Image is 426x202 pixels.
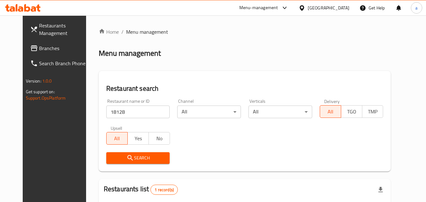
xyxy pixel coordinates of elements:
[341,105,362,118] button: TGO
[42,77,52,85] span: 1.0.0
[26,77,41,85] span: Version:
[130,134,146,143] span: Yes
[99,28,391,36] nav: breadcrumb
[106,84,383,93] h2: Restaurant search
[323,107,339,116] span: All
[39,44,89,52] span: Branches
[177,106,241,118] div: All
[39,60,89,67] span: Search Branch Phone
[344,107,360,116] span: TGO
[121,28,124,36] li: /
[25,56,94,71] a: Search Branch Phone
[39,22,89,37] span: Restaurants Management
[104,184,178,195] h2: Restaurants list
[373,182,388,197] div: Export file
[149,132,170,145] button: No
[111,126,122,130] label: Upsell
[239,4,278,12] div: Menu-management
[26,88,55,96] span: Get support on:
[106,106,170,118] input: Search for restaurant name or ID..
[151,187,178,193] span: 1 record(s)
[109,134,125,143] span: All
[111,154,165,162] span: Search
[415,4,417,11] span: a
[151,134,167,143] span: No
[127,132,149,145] button: Yes
[126,28,168,36] span: Menu management
[106,132,128,145] button: All
[308,4,349,11] div: [GEOGRAPHIC_DATA]
[320,105,341,118] button: All
[99,48,161,58] h2: Menu management
[25,18,94,41] a: Restaurants Management
[150,185,178,195] div: Total records count
[26,94,66,102] a: Support.OpsPlatform
[25,41,94,56] a: Branches
[324,99,340,103] label: Delivery
[365,107,381,116] span: TMP
[248,106,312,118] div: All
[99,28,119,36] a: Home
[106,152,170,164] button: Search
[362,105,383,118] button: TMP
